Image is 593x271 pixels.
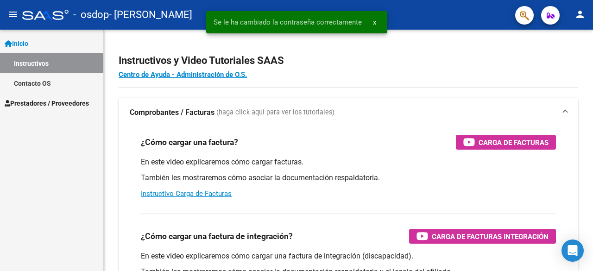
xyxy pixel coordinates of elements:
[7,9,19,20] mat-icon: menu
[73,5,109,25] span: - osdop
[141,157,556,167] p: En este video explicaremos cómo cargar facturas.
[5,38,28,49] span: Inicio
[119,52,578,69] h2: Instructivos y Video Tutoriales SAAS
[456,135,556,150] button: Carga de Facturas
[409,229,556,244] button: Carga de Facturas Integración
[141,136,238,149] h3: ¿Cómo cargar una factura?
[119,70,247,79] a: Centro de Ayuda - Administración de O.S.
[432,231,549,242] span: Carga de Facturas Integración
[574,9,586,20] mat-icon: person
[366,14,384,31] button: x
[373,18,376,26] span: x
[109,5,192,25] span: - [PERSON_NAME]
[141,189,232,198] a: Instructivo Carga de Facturas
[141,173,556,183] p: También les mostraremos cómo asociar la documentación respaldatoria.
[214,18,362,27] span: Se le ha cambiado la contraseña correctamente
[130,107,214,118] strong: Comprobantes / Facturas
[216,107,334,118] span: (haga click aquí para ver los tutoriales)
[119,98,578,127] mat-expansion-panel-header: Comprobantes / Facturas (haga click aquí para ver los tutoriales)
[561,239,584,262] div: Open Intercom Messenger
[479,137,549,148] span: Carga de Facturas
[141,230,293,243] h3: ¿Cómo cargar una factura de integración?
[141,251,556,261] p: En este video explicaremos cómo cargar una factura de integración (discapacidad).
[5,98,89,108] span: Prestadores / Proveedores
